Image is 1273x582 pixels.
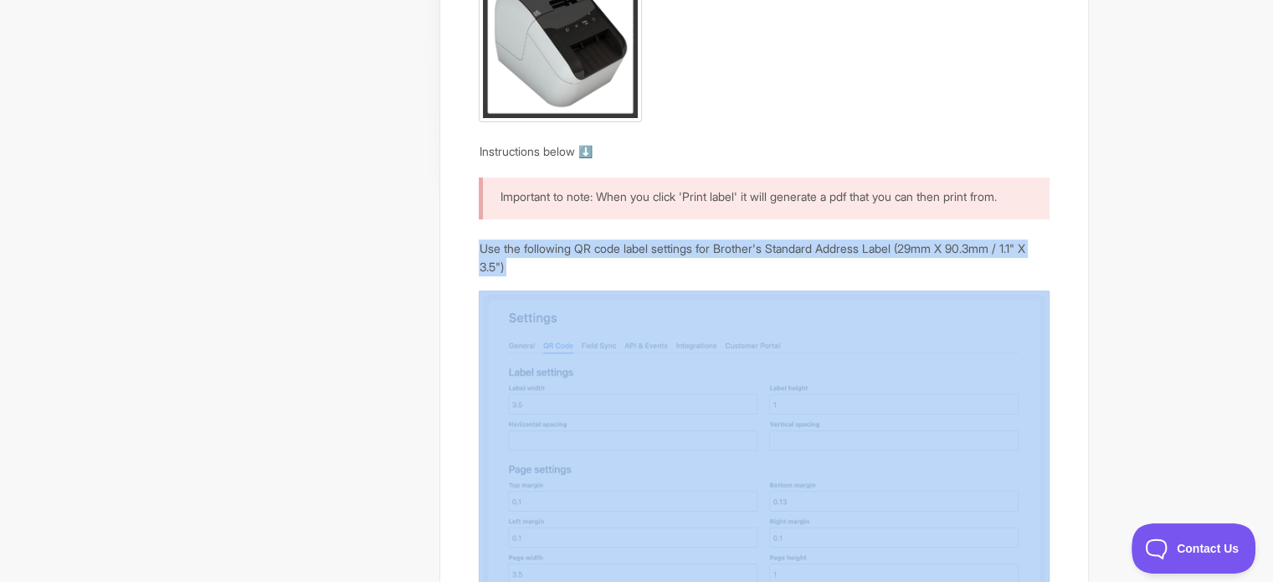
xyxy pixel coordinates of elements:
[1132,523,1256,574] iframe: Toggle Customer Support
[500,188,1028,206] p: Important to note: When you click 'Print label' it will generate a pdf that you can then print from.
[479,239,1049,276] p: Use the following QR code label settings for Brother's Standard Address Label (29mm X 90.3mm / 1....
[479,142,1049,161] p: Instructions below ⬇️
